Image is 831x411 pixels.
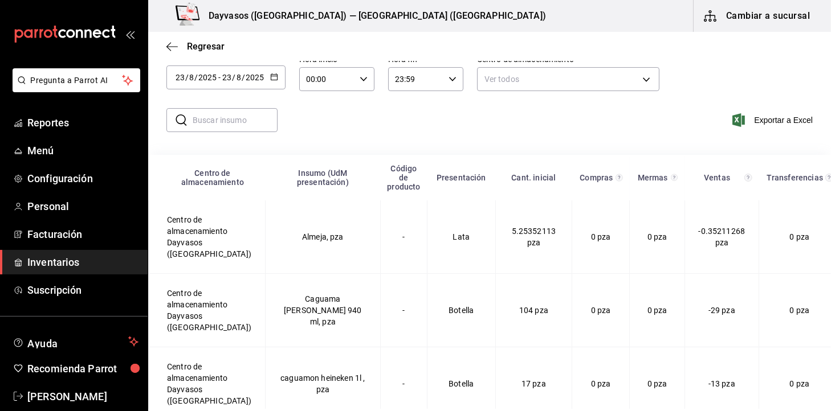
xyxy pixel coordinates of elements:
[579,173,614,182] div: Compras
[647,232,667,241] span: 0 pza
[125,30,135,39] button: open_drawer_menu
[789,306,809,315] span: 0 pza
[616,173,623,182] svg: Total de presentación del insumo comprado en el rango de fechas seleccionado.
[522,379,546,388] span: 17 pza
[434,173,489,182] div: Presentación
[708,306,735,315] span: -29 pza
[149,200,266,274] td: Centro de almacenamiento Dayvasos ([GEOGRAPHIC_DATA])
[187,41,225,52] span: Regresar
[708,379,735,388] span: -13 pza
[245,73,264,82] input: Year
[13,68,140,92] button: Pregunta a Parrot AI
[512,227,556,247] span: 5.25352113 pza
[591,306,611,315] span: 0 pza
[199,9,546,23] h3: Dayvasos ([GEOGRAPHIC_DATA]) — [GEOGRAPHIC_DATA] ([GEOGRAPHIC_DATA])
[519,306,548,315] span: 104 pza
[8,83,140,94] a: Pregunta a Parrot AI
[671,173,678,182] svg: Total de presentación del insumo mermado en el rango de fechas seleccionado.
[766,173,824,182] div: Transferencias
[27,143,138,158] span: Menú
[299,56,374,64] label: Hora inicio
[691,173,743,182] div: Ventas
[27,335,124,348] span: Ayuda
[380,200,427,274] td: -
[27,282,138,298] span: Suscripción
[218,73,221,82] span: -
[789,232,809,241] span: 0 pza
[236,73,242,82] input: Month
[388,56,463,64] label: Hora fin
[647,379,667,388] span: 0 pza
[265,274,380,347] td: Caguama [PERSON_NAME] 940 ml, pza
[27,227,138,242] span: Facturación
[27,389,138,404] span: [PERSON_NAME]
[27,361,138,376] span: Recomienda Parrot
[167,168,259,187] div: Centro de almacenamiento
[198,73,217,82] input: Year
[27,254,138,270] span: Inventarios
[591,379,611,388] span: 0 pza
[27,171,138,186] span: Configuración
[699,227,746,247] span: -0.35211268 pza
[744,173,752,182] svg: Total de presentación del insumo vendido en el rango de fechas seleccionado.
[194,73,198,82] span: /
[232,73,235,82] span: /
[477,67,659,91] div: Ver todos
[735,113,813,127] button: Exportar a Excel
[272,168,373,187] div: Insumo (UdM presentación)
[175,73,185,82] input: Day
[265,200,380,274] td: Almeja, pza
[185,73,189,82] span: /
[31,75,123,87] span: Pregunta a Parrot AI
[149,274,266,347] td: Centro de almacenamiento Dayvasos ([GEOGRAPHIC_DATA])
[189,73,194,82] input: Month
[222,73,232,82] input: Day
[27,199,138,214] span: Personal
[502,173,565,182] div: Cant. inicial
[427,200,496,274] td: Lata
[789,379,809,388] span: 0 pza
[647,306,667,315] span: 0 pza
[427,274,496,347] td: Botella
[193,109,278,131] input: Buscar insumo
[166,41,225,52] button: Regresar
[387,164,420,191] div: Código de producto
[242,73,245,82] span: /
[591,232,611,241] span: 0 pza
[380,274,427,347] td: -
[27,115,138,130] span: Reportes
[637,173,669,182] div: Mermas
